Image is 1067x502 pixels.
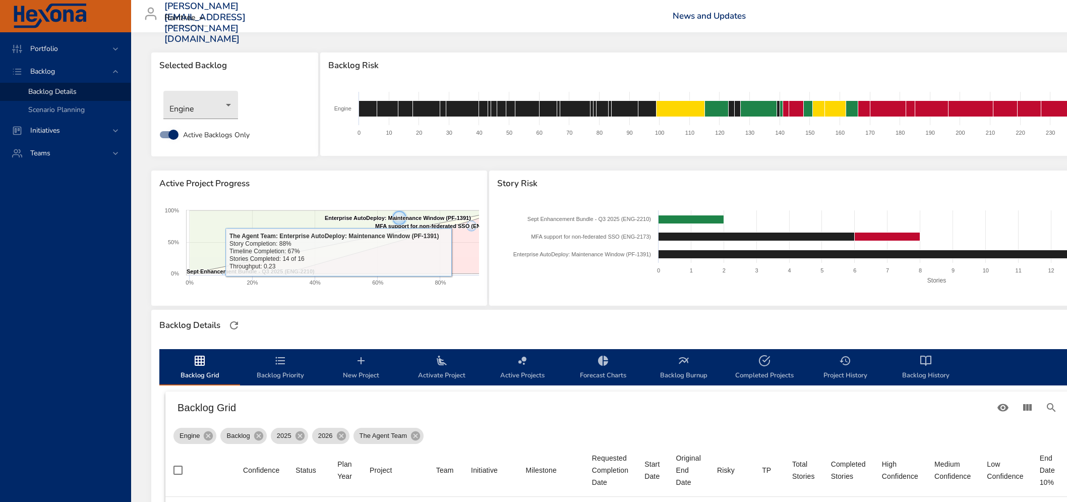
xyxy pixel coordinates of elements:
[163,91,238,119] div: Engine
[526,464,557,476] div: Milestone
[243,464,279,476] div: Confidence
[987,458,1023,482] div: Low Confidence
[811,355,879,381] span: Project History
[295,464,316,476] div: Status
[722,267,725,273] text: 2
[506,130,512,136] text: 50
[310,280,321,286] text: 40%
[715,130,724,136] text: 120
[1015,396,1039,420] button: View Columns
[22,67,63,76] span: Backlog
[471,464,498,476] div: Initiative
[370,464,392,476] div: Project
[358,130,361,136] text: 0
[882,458,918,482] span: High Confidence
[1039,396,1063,420] button: Search
[982,267,988,273] text: 10
[164,10,208,26] div: Raintree
[1040,452,1062,488] div: End Date 10%
[187,268,315,274] text: Sept Enhancement Bundle - Q3 2025 (ENG-2210)
[1046,130,1055,136] text: 230
[370,464,420,476] span: Project
[673,10,746,22] a: News and Updates
[327,355,395,381] span: New Project
[436,464,454,476] div: Sort
[676,452,700,488] div: Sort
[246,355,315,381] span: Backlog Priority
[762,464,771,476] div: TP
[446,130,452,136] text: 30
[386,130,392,136] text: 10
[471,464,498,476] div: Sort
[476,130,482,136] text: 40
[22,44,66,53] span: Portfolio
[956,130,965,136] text: 200
[353,428,424,444] div: The Agent Team
[644,458,660,482] span: Start Date
[649,355,718,381] span: Backlog Burnup
[12,4,88,29] img: Hexona
[566,130,572,136] text: 70
[28,87,77,96] span: Backlog Details
[220,428,266,444] div: Backlog
[1016,130,1025,136] text: 220
[177,400,991,416] h6: Backlog Grid
[165,207,179,213] text: 100%
[435,280,446,286] text: 80%
[312,428,349,444] div: 2026
[892,355,960,381] span: Backlog History
[22,148,58,158] span: Teams
[655,130,664,136] text: 100
[762,464,776,476] span: TP
[626,130,632,136] text: 90
[991,396,1015,420] button: Standard Views
[353,431,413,441] span: The Agent Team
[755,267,758,273] text: 3
[22,126,68,135] span: Initiatives
[717,464,735,476] div: Sort
[325,215,471,221] text: Enterprise AutoDeploy: Maintenance Window (PF-1391)
[370,464,392,476] div: Sort
[934,458,971,482] div: Medium Confidence
[569,355,637,381] span: Forecast Charts
[186,280,194,286] text: 0%
[592,452,628,488] span: Requested Completion Date
[334,105,351,111] text: Engine
[165,355,234,381] span: Backlog Grid
[159,179,479,189] span: Active Project Progress
[657,267,660,273] text: 0
[792,458,815,482] div: Sort
[436,464,455,476] span: Team
[986,130,995,136] text: 210
[805,130,814,136] text: 150
[173,431,206,441] span: Engine
[526,464,576,476] span: Milestone
[416,130,422,136] text: 20
[337,458,353,482] div: Plan Year
[820,267,823,273] text: 5
[1048,267,1054,273] text: 12
[337,458,353,482] div: Sort
[853,267,856,273] text: 6
[164,1,246,44] h3: [PERSON_NAME][EMAIL_ADDRESS][PERSON_NAME][DOMAIN_NAME]
[792,458,815,482] div: Total Stories
[168,239,179,245] text: 50%
[676,452,700,488] div: Original End Date
[775,130,784,136] text: 140
[295,464,316,476] div: Sort
[882,458,918,482] div: Sort
[717,464,746,476] span: Risky
[173,428,216,444] div: Engine
[831,458,866,482] span: Completed Stories
[934,458,971,482] div: Sort
[220,431,256,441] span: Backlog
[762,464,771,476] div: Sort
[271,428,308,444] div: 2025
[919,267,922,273] text: 8
[536,130,542,136] text: 60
